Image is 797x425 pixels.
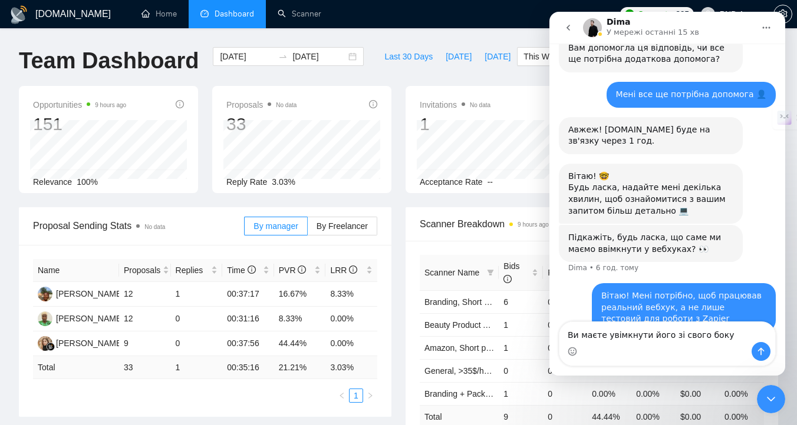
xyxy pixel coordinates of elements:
[124,264,160,277] span: Proposals
[19,47,199,75] h1: Team Dashboard
[543,359,587,382] td: 0
[487,269,494,276] span: filter
[488,177,493,187] span: --
[470,102,490,108] span: No data
[33,113,126,135] div: 151
[325,282,377,307] td: 8.33%
[704,10,712,18] span: user
[499,359,543,382] td: 0
[226,113,297,135] div: 33
[176,100,184,108] span: info-circle
[420,217,764,231] span: Scanner Breakdown
[325,331,377,356] td: 0.00%
[523,50,562,63] span: This Week
[141,9,177,19] a: homeHome
[220,50,274,63] input: Start date
[38,311,52,326] img: AO
[631,382,676,405] td: 0.00%
[773,5,792,24] button: setting
[367,392,374,399] span: right
[38,338,124,347] a: KY[PERSON_NAME]
[56,312,124,325] div: [PERSON_NAME]
[274,282,326,307] td: 16.67%
[276,102,297,108] span: No data
[503,261,519,284] span: Bids
[543,313,587,336] td: 0
[171,307,223,331] td: 0
[439,47,478,66] button: [DATE]
[278,52,288,61] span: swap-right
[56,337,124,350] div: [PERSON_NAME]
[720,382,764,405] td: 0.00%
[518,221,549,228] time: 9 hours ago
[330,265,357,275] span: LRR
[171,282,223,307] td: 1
[587,382,631,405] td: 0.00%
[378,47,439,66] button: Last 30 Days
[548,268,569,277] span: Re
[38,336,52,351] img: KY
[119,282,171,307] td: 12
[119,331,171,356] td: 9
[349,265,357,274] span: info-circle
[200,9,209,18] span: dashboard
[335,389,349,403] button: left
[38,313,124,323] a: AO[PERSON_NAME]
[543,290,587,313] td: 0
[420,177,483,187] span: Acceptance Rate
[363,389,377,403] button: right
[676,382,720,405] td: $0.00
[424,343,579,353] a: Amazon, Short prompt, >35$/h, no agency
[222,356,274,379] td: 00:35:16
[274,307,326,331] td: 8.33%
[350,389,363,402] a: 1
[384,50,433,63] span: Last 30 Days
[517,47,569,66] button: This Week
[47,343,55,351] img: gigradar-bm.png
[278,9,321,19] a: searchScanner
[499,336,543,359] td: 1
[279,265,307,275] span: PVR
[424,389,625,399] a: Branding + Package, Short Prompt, >36$/h, no agency
[485,50,511,63] span: [DATE]
[171,259,223,282] th: Replies
[33,98,126,112] span: Opportunities
[549,12,785,376] iframe: To enrich screen reader interactions, please activate Accessibility in Grammarly extension settings
[757,385,785,413] iframe: To enrich screen reader interactions, please activate Accessibility in Grammarly extension settings
[317,221,368,231] span: By Freelancer
[499,313,543,336] td: 1
[119,259,171,282] th: Proposals
[292,50,346,63] input: End date
[119,356,171,379] td: 33
[274,356,326,379] td: 21.21 %
[226,98,297,112] span: Proposals
[774,9,792,19] span: setting
[171,331,223,356] td: 0
[274,331,326,356] td: 44.44%
[499,382,543,405] td: 1
[38,287,52,301] img: D
[420,113,490,135] div: 1
[338,392,345,399] span: left
[503,275,512,283] span: info-circle
[176,264,209,277] span: Replies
